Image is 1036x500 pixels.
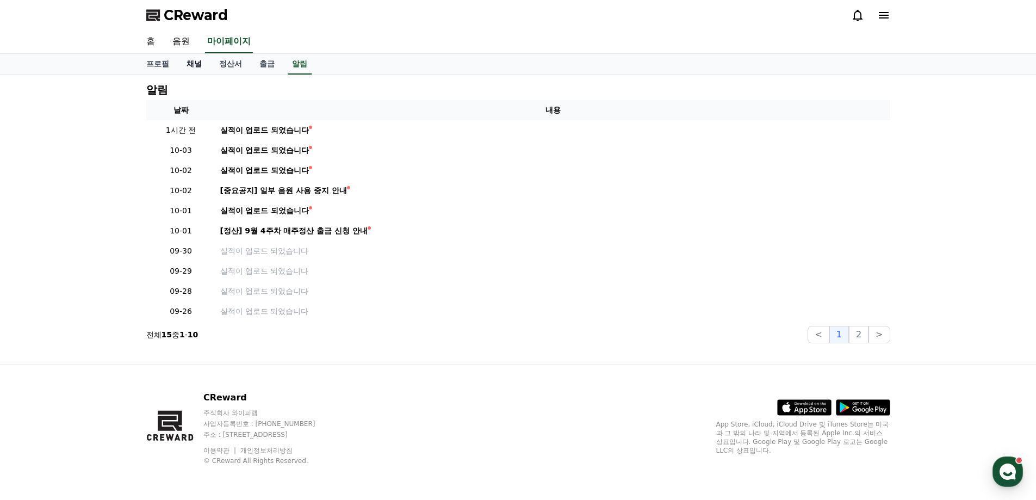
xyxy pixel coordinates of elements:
a: 음원 [164,30,198,53]
a: 정산서 [210,54,251,75]
a: 실적이 업로드 되었습니다 [220,306,886,317]
p: 09-26 [151,306,212,317]
div: 실적이 업로드 되었습니다 [220,125,309,136]
button: 1 [829,326,849,343]
div: [정산] 9월 4주차 매주정산 출금 신청 안내 [220,225,368,237]
a: 실적이 업로드 되었습니다 [220,245,886,257]
a: 알림 [288,54,312,75]
p: 09-29 [151,266,212,277]
div: [중요공지] 일부 음원 사용 중지 안내 [220,185,347,196]
strong: 1 [179,330,185,339]
p: App Store, iCloud, iCloud Drive 및 iTunes Store는 미국과 그 밖의 나라 및 지역에서 등록된 Apple Inc.의 서비스 상표입니다. Goo... [716,420,890,455]
a: 마이페이지 [205,30,253,53]
a: [중요공지] 일부 음원 사용 중지 안내 [220,185,886,196]
p: 10-03 [151,145,212,156]
a: [정산] 9월 4주차 매주정산 출금 신청 안내 [220,225,886,237]
a: 실적이 업로드 되었습니다 [220,165,886,176]
strong: 15 [162,330,172,339]
strong: 10 [188,330,198,339]
a: 실적이 업로드 되었습니다 [220,125,886,136]
p: 10-02 [151,165,212,176]
span: CReward [164,7,228,24]
p: 10-01 [151,225,212,237]
p: 09-28 [151,286,212,297]
h4: 알림 [146,84,168,96]
a: 이용약관 [203,447,238,454]
a: 실적이 업로드 되었습니다 [220,205,886,217]
p: CReward [203,391,336,404]
a: 실적이 업로드 되었습니다 [220,145,886,156]
button: < [808,326,829,343]
th: 날짜 [146,100,216,120]
a: 홈 [3,345,72,372]
span: 설정 [168,361,181,370]
p: 10-02 [151,185,212,196]
th: 내용 [216,100,890,120]
a: 실적이 업로드 되었습니다 [220,286,886,297]
span: 홈 [34,361,41,370]
p: 사업자등록번호 : [PHONE_NUMBER] [203,419,336,428]
a: CReward [146,7,228,24]
a: 실적이 업로드 되었습니다 [220,266,886,277]
p: 1시간 전 [151,125,212,136]
p: 전체 중 - [146,329,198,340]
p: 09-30 [151,245,212,257]
button: > [868,326,890,343]
p: 주소 : [STREET_ADDRESS] [203,430,336,439]
div: 실적이 업로드 되었습니다 [220,205,309,217]
div: 실적이 업로드 되었습니다 [220,145,309,156]
a: 출금 [251,54,283,75]
a: 홈 [138,30,164,53]
span: 대화 [100,362,113,371]
a: 채널 [178,54,210,75]
a: 대화 [72,345,140,372]
p: 10-01 [151,205,212,217]
p: 주식회사 와이피랩 [203,409,336,417]
div: 실적이 업로드 되었습니다 [220,165,309,176]
a: 프로필 [138,54,178,75]
button: 2 [849,326,868,343]
a: 설정 [140,345,209,372]
p: © CReward All Rights Reserved. [203,456,336,465]
a: 개인정보처리방침 [240,447,293,454]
